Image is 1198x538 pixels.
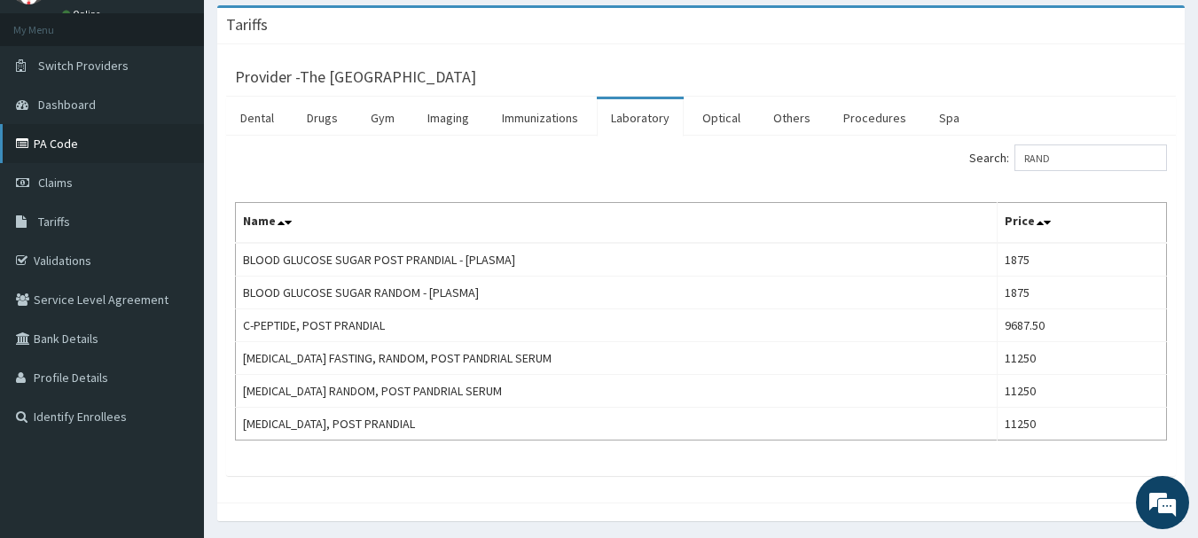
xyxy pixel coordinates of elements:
td: C-PEPTIDE, POST PRANDIAL [236,309,998,342]
a: Procedures [829,99,920,136]
th: Price [998,203,1167,244]
div: Minimize live chat window [291,9,333,51]
td: 1875 [998,243,1167,277]
a: Spa [925,99,974,136]
th: Name [236,203,998,244]
td: 11250 [998,408,1167,441]
span: Switch Providers [38,58,129,74]
h3: Tariffs [226,17,268,33]
td: [MEDICAL_DATA] RANDOM, POST PANDRIAL SERUM [236,375,998,408]
a: Others [759,99,825,136]
td: [MEDICAL_DATA], POST PRANDIAL [236,408,998,441]
td: 11250 [998,342,1167,375]
input: Search: [1014,144,1167,171]
span: Tariffs [38,214,70,230]
td: [MEDICAL_DATA] FASTING, RANDOM, POST PANDRIAL SERUM [236,342,998,375]
a: Optical [688,99,755,136]
h3: Provider - The [GEOGRAPHIC_DATA] [235,69,476,85]
a: Online [62,8,105,20]
td: BLOOD GLUCOSE SUGAR RANDOM - [PLASMA] [236,277,998,309]
td: 1875 [998,277,1167,309]
img: d_794563401_company_1708531726252_794563401 [33,89,72,133]
span: We're online! [103,158,245,337]
a: Dental [226,99,288,136]
span: Dashboard [38,97,96,113]
div: Chat with us now [92,99,298,122]
textarea: Type your message and hit 'Enter' [9,354,338,416]
td: BLOOD GLUCOSE SUGAR POST PRANDIAL - [PLASMA] [236,243,998,277]
label: Search: [969,144,1167,171]
a: Drugs [293,99,352,136]
a: Laboratory [597,99,684,136]
a: Gym [356,99,409,136]
a: Imaging [413,99,483,136]
span: Claims [38,175,73,191]
a: Immunizations [488,99,592,136]
td: 11250 [998,375,1167,408]
td: 9687.50 [998,309,1167,342]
